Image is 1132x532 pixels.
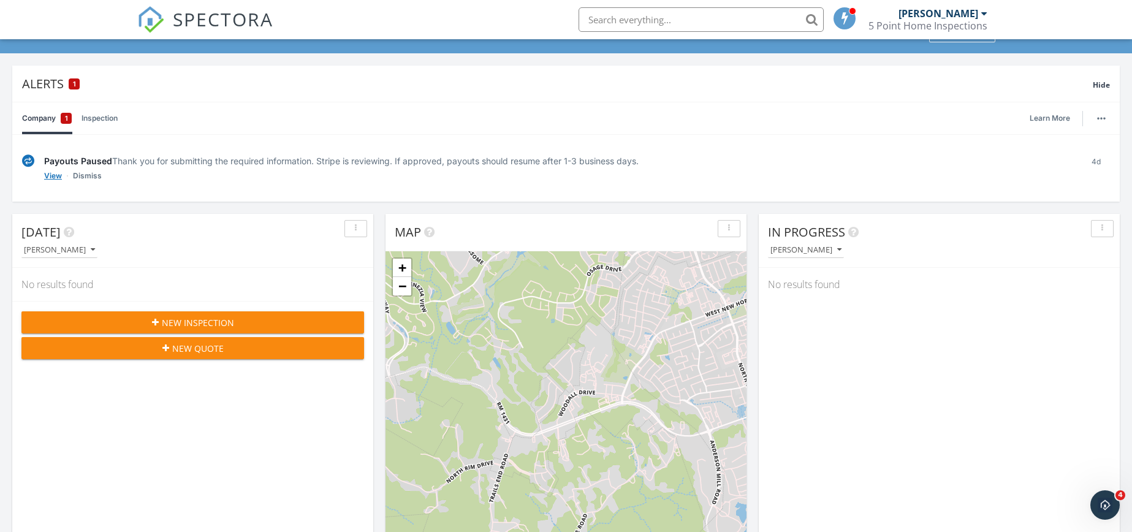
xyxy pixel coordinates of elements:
[173,6,273,32] span: SPECTORA
[1030,112,1077,124] a: Learn More
[172,342,224,355] span: New Quote
[1097,117,1106,120] img: ellipsis-632cfdd7c38ec3a7d453.svg
[12,268,373,301] div: No results found
[768,224,845,240] span: In Progress
[759,268,1120,301] div: No results found
[393,277,411,295] a: Zoom out
[44,170,62,182] a: View
[137,17,273,42] a: SPECTORA
[898,7,978,20] div: [PERSON_NAME]
[73,170,102,182] a: Dismiss
[1115,490,1125,500] span: 4
[393,259,411,277] a: Zoom in
[579,7,824,32] input: Search everything...
[21,242,97,259] button: [PERSON_NAME]
[21,311,364,333] button: New Inspection
[73,80,76,88] span: 1
[21,337,364,359] button: New Quote
[1093,80,1110,90] span: Hide
[44,156,112,166] span: Payouts Paused
[44,154,1073,167] div: Thank you for submitting the required information. Stripe is reviewing. If approved, payouts shou...
[24,246,95,254] div: [PERSON_NAME]
[1082,154,1110,182] div: 4d
[82,102,118,134] a: Inspection
[1090,490,1120,520] iframe: Intercom live chat
[770,246,841,254] div: [PERSON_NAME]
[868,20,987,32] div: 5 Point Home Inspections
[768,242,844,259] button: [PERSON_NAME]
[22,154,34,167] img: under-review-2fe708636b114a7f4b8d.svg
[21,224,61,240] span: [DATE]
[65,112,68,124] span: 1
[22,102,72,134] a: Company
[162,316,234,329] span: New Inspection
[22,75,1093,92] div: Alerts
[137,6,164,33] img: The Best Home Inspection Software - Spectora
[395,224,421,240] span: Map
